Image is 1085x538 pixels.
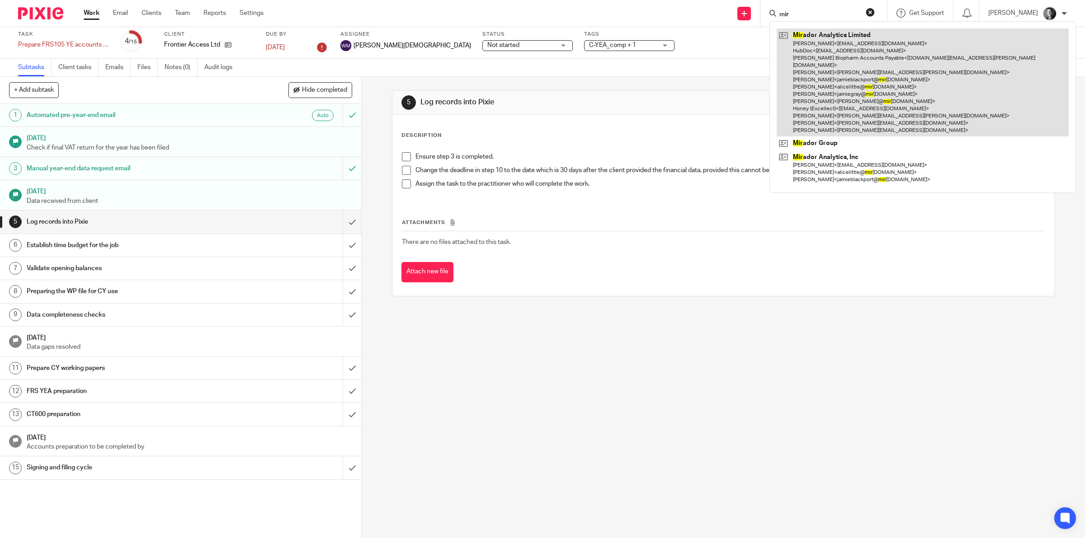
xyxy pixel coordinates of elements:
[9,239,22,252] div: 6
[288,82,352,98] button: Hide completed
[203,9,226,18] a: Reports
[266,44,285,51] span: [DATE]
[340,31,471,38] label: Assignee
[482,31,573,38] label: Status
[415,179,1045,188] p: Assign the task to the practitioner who will complete the work.
[487,42,519,48] span: Not started
[9,385,22,398] div: 12
[27,262,231,275] h1: Validate opening balances
[27,461,231,474] h1: Signing and filing cycle
[125,36,137,47] div: 4
[18,7,63,19] img: Pixie
[402,220,445,225] span: Attachments
[113,9,128,18] a: Email
[27,108,231,122] h1: Automated pre-year-end email
[420,98,742,107] h1: Log records into Pixie
[27,285,231,298] h1: Preparing the WP file for CY use
[27,143,352,152] p: Check if final VAT return for the year has been filed
[401,95,416,110] div: 5
[312,110,334,121] div: Auto
[164,40,220,49] p: Frontier Access Ltd
[27,342,352,351] p: Data gaps resolved
[27,239,231,252] h1: Establish time budget for the job
[27,384,231,398] h1: FRS YEA preparation
[415,152,1045,161] p: Ensure step 3 is completed.
[9,109,22,122] div: 1
[778,11,860,19] input: Search
[9,162,22,175] div: 3
[340,40,351,51] img: svg%3E
[9,262,22,275] div: 7
[27,131,352,143] h1: [DATE]
[175,9,190,18] a: Team
[9,408,22,421] div: 13
[27,407,231,421] h1: CT600 preparation
[584,31,675,38] label: Tags
[402,239,511,245] span: There are no files attached to this task.
[137,59,158,76] a: Files
[589,42,636,48] span: C-YEA_comp + 1
[204,59,239,76] a: Audit logs
[129,39,137,44] small: /15
[105,59,131,76] a: Emails
[9,285,22,298] div: 8
[27,215,231,229] h1: Log records into Pixie
[27,162,231,175] h1: Manual year-end data request email
[909,10,944,16] span: Get Support
[302,87,347,94] span: Hide completed
[18,31,108,38] label: Task
[27,185,352,196] h1: [DATE]
[84,9,99,18] a: Work
[165,59,198,76] a: Notes (0)
[354,41,471,50] span: [PERSON_NAME][DEMOGRAPHIC_DATA]
[27,196,352,206] p: Data received from client
[142,9,161,18] a: Clients
[866,8,875,17] button: Clear
[988,9,1038,18] p: [PERSON_NAME]
[164,31,255,38] label: Client
[58,59,99,76] a: Client tasks
[9,82,59,98] button: + Add subtask
[9,215,22,228] div: 5
[9,309,22,321] div: 9
[266,31,329,38] label: Due by
[27,331,352,342] h1: [DATE]
[18,40,108,49] div: Prepare FRS105 YE accounts for YE ... 12/24(cloud) EXTENSION GRANTED
[27,442,352,451] p: Accounts preparation to be completed by
[9,462,22,474] div: 15
[27,431,352,442] h1: [DATE]
[401,132,442,139] p: Description
[1043,6,1057,21] img: DSC_9061-3.jpg
[27,361,231,375] h1: Prepare CY working papers
[27,308,231,322] h1: Data completeness checks
[9,362,22,374] div: 11
[18,59,52,76] a: Subtasks
[240,9,264,18] a: Settings
[415,166,1045,175] p: Change the deadline in step 10 to the date which is 30 days after the client provided the financi...
[401,262,453,282] button: Attach new file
